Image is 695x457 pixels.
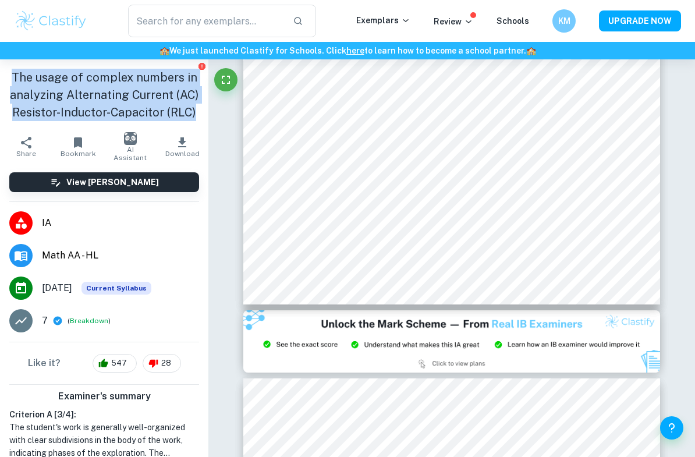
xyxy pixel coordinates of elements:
button: Bookmark [52,130,105,163]
span: 28 [155,357,178,369]
button: UPGRADE NOW [599,10,681,31]
h6: Examiner's summary [5,389,204,403]
h6: View [PERSON_NAME] [66,176,159,189]
button: Breakdown [70,316,108,326]
a: here [346,46,364,55]
span: Current Syllabus [81,282,151,295]
span: IA [42,216,199,230]
h6: Like it? [28,356,61,370]
h6: KM [558,15,571,27]
span: ( ) [68,316,111,327]
span: AI Assistant [111,146,150,162]
span: Bookmark [61,150,96,158]
div: 547 [93,354,137,373]
img: AI Assistant [124,132,137,145]
span: 🏫 [159,46,169,55]
p: Exemplars [356,14,410,27]
span: 🏫 [526,46,536,55]
div: This exemplar is based on the current syllabus. Feel free to refer to it for inspiration/ideas wh... [81,282,151,295]
h6: We just launched Clastify for Schools. Click to learn how to become a school partner. [2,44,693,57]
button: Download [157,130,209,163]
button: Report issue [197,62,206,70]
p: Review [434,15,473,28]
img: Ad [243,310,660,373]
h6: Criterion A [ 3 / 4 ]: [9,408,199,421]
button: Fullscreen [214,68,237,91]
div: 28 [143,354,181,373]
span: Download [165,150,200,158]
button: AI Assistant [104,130,157,163]
img: Clastify logo [14,9,88,33]
h1: The usage of complex numbers in analyzing Alternating Current (AC) Resistor-Inductor-Capacitor (RLC) [9,69,199,121]
a: Schools [497,16,529,26]
button: KM [552,9,576,33]
button: Help and Feedback [660,416,683,440]
span: Math AA - HL [42,249,199,263]
span: 547 [105,357,133,369]
span: Share [16,150,36,158]
input: Search for any exemplars... [128,5,283,37]
span: [DATE] [42,281,72,295]
button: View [PERSON_NAME] [9,172,199,192]
p: 7 [42,314,48,328]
